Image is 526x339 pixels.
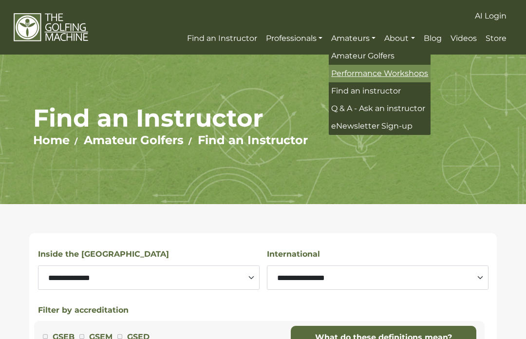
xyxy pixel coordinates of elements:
[198,133,308,147] a: Find an Instructor
[38,304,129,316] button: Filter by accreditation
[329,30,378,47] a: Amateurs
[424,34,442,43] span: Blog
[331,51,394,60] span: Amateur Golfers
[33,103,493,133] h1: Find an Instructor
[329,100,431,117] a: Q & A - Ask an instructor
[486,34,507,43] span: Store
[267,265,488,290] select: Select a country
[475,11,507,20] span: AI Login
[331,69,428,78] span: Performance Workshops
[33,133,70,147] a: Home
[84,133,184,147] a: Amateur Golfers
[451,34,477,43] span: Videos
[331,121,413,131] span: eNewsletter Sign-up
[331,86,401,95] span: Find an instructor
[329,82,431,100] a: Find an instructor
[472,7,509,25] a: AI Login
[38,248,169,261] label: Inside the [GEOGRAPHIC_DATA]
[329,65,431,82] a: Performance Workshops
[329,47,431,65] a: Amateur Golfers
[329,47,431,135] ul: Amateurs
[448,30,479,47] a: Videos
[14,13,89,41] img: The Golfing Machine
[331,104,425,113] span: Q & A - Ask an instructor
[185,30,260,47] a: Find an Instructor
[38,265,260,290] select: Select a state
[263,30,325,47] a: Professionals
[382,30,417,47] a: About
[329,117,431,135] a: eNewsletter Sign-up
[267,248,320,261] label: International
[483,30,509,47] a: Store
[421,30,444,47] a: Blog
[187,34,257,43] span: Find an Instructor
